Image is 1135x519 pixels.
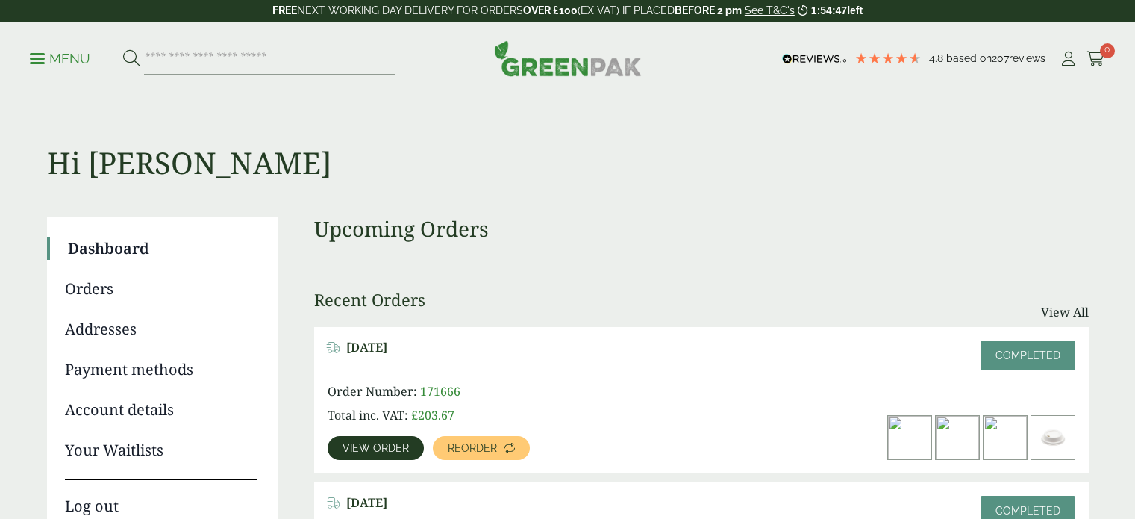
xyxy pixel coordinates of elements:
[929,52,946,64] span: 4.8
[346,341,387,355] span: [DATE]
[854,52,922,65] div: 4.79 Stars
[65,479,257,518] a: Log out
[420,383,460,400] span: 171666
[30,50,90,65] a: Menu
[811,4,847,16] span: 1:54:47
[65,399,257,421] a: Account details
[65,439,257,461] a: Your Waitlists
[65,278,257,300] a: Orders
[1086,52,1105,66] i: Cart
[1009,52,1045,64] span: reviews
[314,290,425,309] h3: Recent Orders
[30,50,90,68] p: Menu
[411,407,418,423] span: £
[888,416,931,459] img: Kraft-Bowl-750ml-with-Goats-Cheese-Salad-Open-300x200.jpg
[65,358,257,381] a: Payment methods
[675,4,742,16] strong: BEFORE 2 pm
[346,496,387,510] span: [DATE]
[1059,52,1078,66] i: My Account
[411,407,454,423] bdi: 203.67
[992,52,1009,64] span: 207
[995,505,1060,517] span: Completed
[1100,43,1115,58] span: 0
[1031,416,1075,459] img: 5330026-Bagasse-Sip-Lid-fits-1216oz-300x200.jpg
[523,4,578,16] strong: OVER £100
[1086,48,1105,70] a: 0
[946,52,992,64] span: Based on
[984,416,1027,459] img: No-1-Deli-Box-With-Prawn-Noodles-300x219.jpg
[272,4,297,16] strong: FREE
[448,443,497,453] span: Reorder
[745,4,795,16] a: See T&C's
[343,443,409,453] span: View order
[936,416,979,459] img: 7501_lid_1-300x198.jpg
[328,436,424,460] a: View order
[782,54,847,64] img: REVIEWS.io
[47,97,1089,181] h1: Hi [PERSON_NAME]
[328,383,417,400] span: Order Number:
[433,436,530,460] a: Reorder
[494,40,642,76] img: GreenPak Supplies
[995,349,1060,361] span: Completed
[1041,303,1089,321] a: View All
[314,217,1089,242] h3: Upcoming Orders
[68,237,257,260] a: Dashboard
[847,4,863,16] span: left
[65,318,257,341] a: Addresses
[328,407,408,423] span: Total inc. VAT:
